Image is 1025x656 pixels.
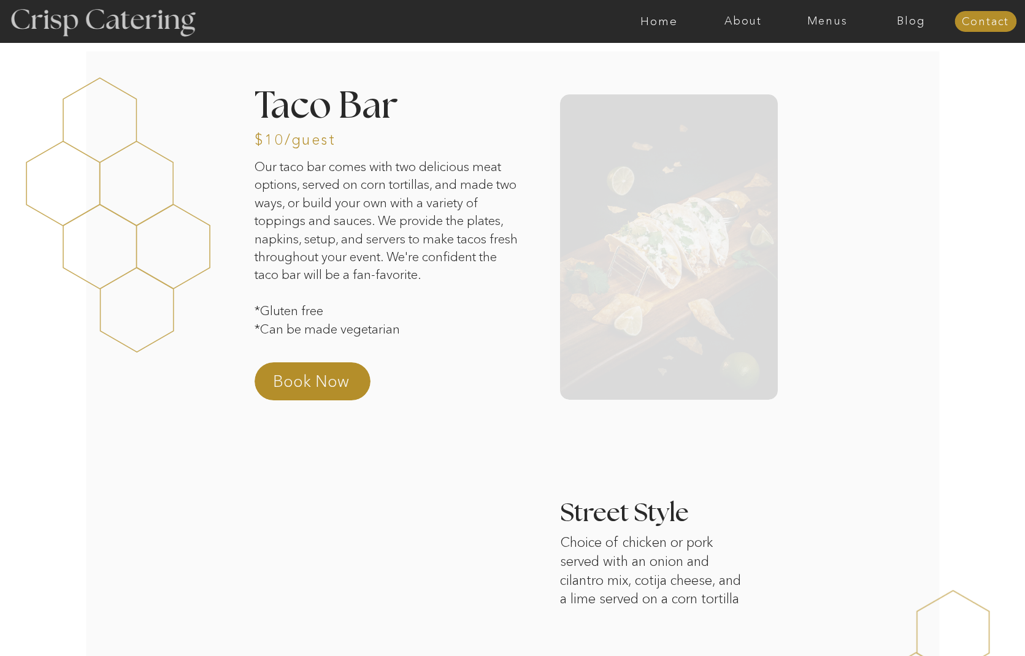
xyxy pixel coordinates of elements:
a: Menus [785,15,869,28]
a: Home [617,15,701,28]
h3: $10/guest [255,132,324,144]
h2: Taco Bar [255,88,490,121]
a: Contact [954,16,1016,28]
p: Our taco bar comes with two delicious meat options, served on corn tortillas, and made two ways, ... [255,158,523,349]
a: About [701,15,785,28]
p: Choice of chicken or pork served with an onion and cilantro mix, cotija cheese, and a lime served... [560,533,749,615]
h3: Street Style [560,501,756,528]
a: Book Now [273,370,381,400]
a: Blog [869,15,953,28]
